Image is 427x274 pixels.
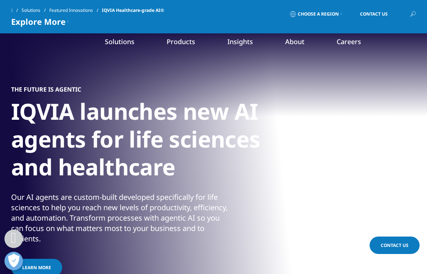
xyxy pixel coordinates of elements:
[337,37,361,46] a: Careers
[381,242,408,248] span: Contact Us
[349,6,399,23] a: Contact Us
[11,98,289,185] h1: IQVIA launches new AI agents for life sciences and healthcare
[227,37,253,46] a: Insights
[167,37,195,46] a: Products
[62,26,427,61] nav: Primary
[22,264,51,271] span: Learn more
[285,37,304,46] a: About
[11,86,81,93] h5: THE FUTURE IS AGENTIC
[360,12,388,16] span: Contact Us
[4,252,23,270] button: Abrir preferências
[298,11,339,17] span: Choose a Region
[11,192,228,244] div: Our AI agents are custom-built developed specifically for life sciences to help you reach new lev...
[105,37,134,46] a: Solutions
[370,237,420,254] a: Contact Us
